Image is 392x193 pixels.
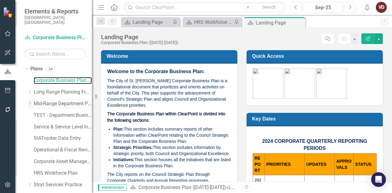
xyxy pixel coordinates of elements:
[138,184,226,190] a: Corporate Business Plan ([DATE]-[DATE])
[353,153,377,175] th: STATUS
[252,116,379,122] h3: Key Dates
[152,145,153,150] strong: :
[24,8,86,15] span: Elements & Reports
[107,112,225,123] span: The Corporate Business Plan within ClearPoint is divided into the following sections:
[184,18,232,26] a: HRS Workforce Plan Landing Page
[334,153,353,175] th: APPROVALS
[101,34,178,40] div: Landing Page
[113,127,124,132] strong: Plan:
[34,77,92,84] a: Corporate Business Plan ([DATE]-[DATE])
[34,158,92,165] a: Corporate Asset Management Plan
[113,144,231,157] li: This section includes information by strategic priority, both Council and Organizational Excellence.
[371,172,386,187] div: Open Intercom Messenger
[228,184,258,190] div: Landing Page
[98,184,127,191] span: Administrator
[24,15,86,25] small: [GEOGRAPHIC_DATA], [GEOGRAPHIC_DATA]
[303,2,343,13] button: Sep-25
[107,76,231,109] p: The City of St. [PERSON_NAME] Corporate Business Plan is a foundational document that prioritizes...
[113,145,152,150] strong: Strategic Priorities
[336,181,352,191] span: [DATE] - [DATE]
[194,18,232,26] div: HRS Workforce Plan Landing Page
[253,153,265,175] th: REPORT
[113,157,231,169] li: This section houses all the initiatives that are listed in the Corporate Business Plan.
[30,65,43,72] a: Plans
[34,124,92,131] a: Service & Service Level Inventory
[107,172,210,183] span: The City reports on the Council Strategic Plan through Corporate Quarterly and Annual Reporting p...
[133,18,171,26] div: Landing Page
[376,2,387,13] button: VD
[34,112,92,119] a: TEST - Department Business Plan
[256,19,304,27] div: Landing Page
[316,68,347,99] img: Training-green%20v2.png
[113,157,134,162] strong: Initiatives:
[113,126,231,144] li: This section includes summary reports of other information within ClearPoint relating to the Coun...
[124,2,286,13] input: Search ClearPoint...
[2,6,14,18] img: ClearPoint Strategy
[34,135,92,142] a: StATracker Data Entry
[24,49,86,59] input: Search Below...
[107,53,234,59] h3: Welcome
[107,69,205,74] span: Welcome to the Corporate Business Plan:
[101,40,178,45] div: Corporate Business Plan ([DATE]-[DATE])
[34,170,92,177] a: HRS Workforce Plan
[123,18,171,26] a: Landing Page
[285,68,315,99] img: Assignments.png
[265,153,305,175] th: PRIORITIES
[34,89,92,96] a: Long Range Planning Framework
[34,181,92,188] a: Strat Services Practice
[34,147,92,154] a: Operational & Fiscal Review
[262,139,367,151] span: 2024 CORPORATE QUARTERLY REPORTING PERIODS
[306,181,322,191] span: [DATE] - [DATE]
[130,184,237,191] div: »
[34,100,92,107] a: Mid-Range Department Plans
[254,3,284,12] button: Search
[253,68,283,99] img: CBP-green%20v2.png
[24,34,86,41] a: Corporate Business Plan ([DATE]-[DATE])
[306,4,341,11] div: Sep-25
[252,53,379,59] h3: Quick Access
[305,153,335,175] th: UPDATES
[262,5,276,9] span: Search
[46,66,55,72] div: 34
